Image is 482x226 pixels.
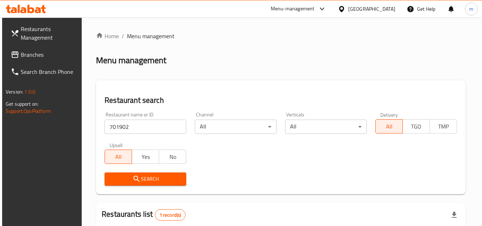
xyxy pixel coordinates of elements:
[24,87,35,96] span: 1.0.0
[402,119,430,134] button: TGO
[406,121,427,132] span: TGO
[105,150,132,164] button: All
[6,99,39,109] span: Get support on:
[96,55,166,66] h2: Menu management
[162,152,183,162] span: No
[102,209,186,221] h2: Restaurants list
[108,152,129,162] span: All
[5,20,83,46] a: Restaurants Management
[132,150,159,164] button: Yes
[21,67,77,76] span: Search Branch Phone
[21,50,77,59] span: Branches
[380,112,398,117] label: Delivery
[469,5,473,13] span: m
[21,25,77,42] span: Restaurants Management
[195,120,276,134] div: All
[96,32,119,40] a: Home
[155,212,186,219] span: 1 record(s)
[127,32,174,40] span: Menu management
[433,121,454,132] span: TMP
[105,172,186,186] button: Search
[5,46,83,63] a: Branches
[122,32,124,40] li: /
[446,206,463,224] div: Export file
[135,152,156,162] span: Yes
[379,121,400,132] span: All
[96,32,466,40] nav: breadcrumb
[6,87,23,96] span: Version:
[6,106,51,116] a: Support.OpsPlatform
[155,209,186,221] div: Total records count
[348,5,395,13] div: [GEOGRAPHIC_DATA]
[105,120,186,134] input: Search for restaurant name or ID..
[110,142,123,147] label: Upsell
[159,150,186,164] button: No
[375,119,403,134] button: All
[5,63,83,80] a: Search Branch Phone
[430,119,457,134] button: TMP
[285,120,367,134] div: All
[271,5,315,13] div: Menu-management
[110,175,181,184] span: Search
[105,95,457,106] h2: Restaurant search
